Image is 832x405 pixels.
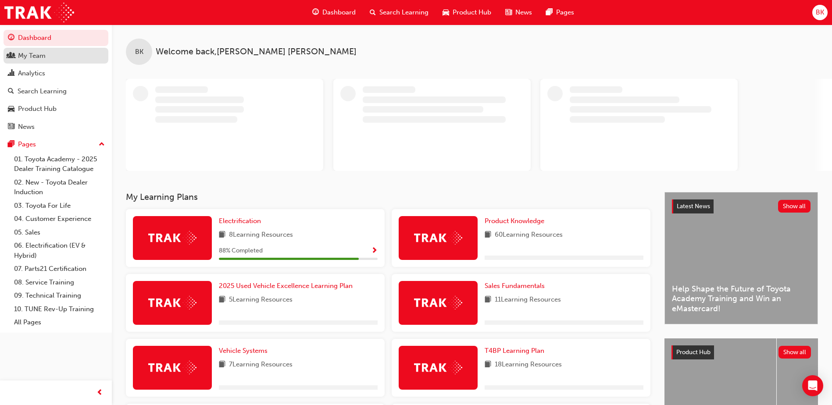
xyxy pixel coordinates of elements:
[672,284,811,314] span: Help Shape the Future of Toyota Academy Training and Win an eMastercard!
[96,387,103,398] span: prev-icon
[219,295,225,306] span: book-icon
[126,192,650,202] h3: My Learning Plans
[219,347,268,355] span: Vehicle Systems
[485,359,491,370] span: book-icon
[219,359,225,370] span: book-icon
[148,296,196,309] img: Trak
[219,230,225,241] span: book-icon
[436,4,498,21] a: car-iconProduct Hub
[8,70,14,78] span: chart-icon
[11,176,108,199] a: 02. New - Toyota Dealer Induction
[18,51,46,61] div: My Team
[312,7,319,18] span: guage-icon
[135,47,143,57] span: BK
[229,295,293,306] span: 5 Learning Resources
[18,68,45,78] div: Analytics
[18,139,36,149] div: Pages
[485,346,548,356] a: T4BP Learning Plan
[816,7,824,18] span: BK
[11,289,108,302] a: 09. Technical Training
[778,200,811,213] button: Show all
[778,346,811,359] button: Show all
[556,7,574,18] span: Pages
[8,52,14,60] span: people-icon
[99,139,105,150] span: up-icon
[485,295,491,306] span: book-icon
[229,230,293,241] span: 8 Learning Resources
[8,105,14,113] span: car-icon
[229,359,293,370] span: 7 Learning Resources
[515,7,532,18] span: News
[4,83,108,99] a: Search Learning
[219,281,356,291] a: 2025 Used Vehicle Excellence Learning Plan
[11,226,108,239] a: 05. Sales
[148,361,196,374] img: Trak
[485,216,548,226] a: Product Knowledge
[8,123,14,131] span: news-icon
[414,231,462,245] img: Trak
[219,217,261,225] span: Electrification
[4,3,74,22] img: Trak
[148,231,196,245] img: Trak
[363,4,436,21] a: search-iconSearch Learning
[485,217,544,225] span: Product Knowledge
[18,86,67,96] div: Search Learning
[219,282,353,290] span: 2025 Used Vehicle Excellence Learning Plan
[4,28,108,136] button: DashboardMy TeamAnalyticsSearch LearningProduct HubNews
[8,34,14,42] span: guage-icon
[18,104,57,114] div: Product Hub
[812,5,828,20] button: BK
[4,136,108,153] button: Pages
[671,345,811,359] a: Product HubShow all
[379,7,428,18] span: Search Learning
[495,295,561,306] span: 11 Learning Resources
[11,199,108,213] a: 03. Toyota For Life
[370,7,376,18] span: search-icon
[539,4,581,21] a: pages-iconPages
[156,47,357,57] span: Welcome back , [PERSON_NAME] [PERSON_NAME]
[498,4,539,21] a: news-iconNews
[672,199,811,213] a: Latest NewsShow all
[495,359,562,370] span: 18 Learning Resources
[546,7,553,18] span: pages-icon
[453,7,491,18] span: Product Hub
[305,4,363,21] a: guage-iconDashboard
[4,30,108,46] a: Dashboard
[485,281,548,291] a: Sales Fundamentals
[495,230,563,241] span: 60 Learning Resources
[414,296,462,309] img: Trak
[664,192,818,324] a: Latest NewsShow allHelp Shape the Future of Toyota Academy Training and Win an eMastercard!
[219,216,264,226] a: Electrification
[4,101,108,117] a: Product Hub
[414,361,462,374] img: Trak
[219,346,271,356] a: Vehicle Systems
[11,262,108,276] a: 07. Parts21 Certification
[443,7,449,18] span: car-icon
[802,375,823,396] div: Open Intercom Messenger
[485,230,491,241] span: book-icon
[505,7,512,18] span: news-icon
[4,65,108,82] a: Analytics
[371,247,378,255] span: Show Progress
[8,141,14,149] span: pages-icon
[485,347,544,355] span: T4BP Learning Plan
[485,282,545,290] span: Sales Fundamentals
[11,302,108,316] a: 10. TUNE Rev-Up Training
[11,239,108,262] a: 06. Electrification (EV & Hybrid)
[322,7,356,18] span: Dashboard
[8,88,14,96] span: search-icon
[676,348,711,356] span: Product Hub
[11,276,108,289] a: 08. Service Training
[677,202,710,210] span: Latest News
[11,153,108,176] a: 01. Toyota Academy - 2025 Dealer Training Catalogue
[11,316,108,329] a: All Pages
[219,246,263,256] span: 88 % Completed
[18,122,35,132] div: News
[4,48,108,64] a: My Team
[371,245,378,256] button: Show Progress
[11,212,108,226] a: 04. Customer Experience
[4,119,108,135] a: News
